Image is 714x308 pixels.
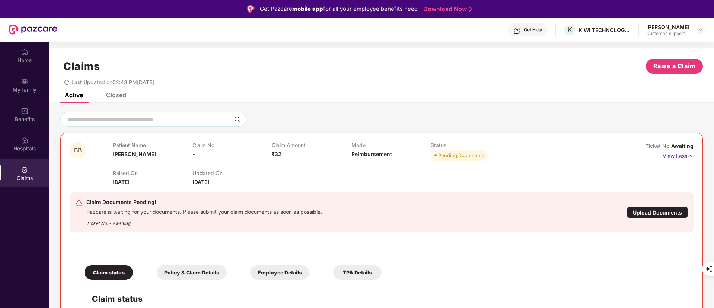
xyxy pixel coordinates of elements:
[63,60,100,73] h1: Claims
[333,265,382,280] div: TPA Details
[9,25,57,35] img: New Pazcare Logo
[292,5,323,12] strong: mobile app
[567,25,572,34] span: K
[698,27,704,33] img: svg+xml;base64,PHN2ZyBpZD0iRHJvcGRvd24tMzJ4MzIiIHhtbG5zPSJodHRwOi8vd3d3LnczLm9yZy8yMDAwL3N2ZyIgd2...
[671,143,694,149] span: Awaiting
[21,48,28,56] img: svg+xml;base64,PHN2ZyBpZD0iSG9tZSIgeG1sbnM9Imh0dHA6Ly93d3cudzMub3JnLzIwMDAvc3ZnIiB3aWR0aD0iMjAiIG...
[192,151,195,157] span: -
[21,137,28,144] img: svg+xml;base64,PHN2ZyBpZD0iSG9zcGl0YWxzIiB4bWxucz0iaHR0cDovL3d3dy53My5vcmcvMjAwMC9zdmciIHdpZHRoPS...
[234,116,240,122] img: svg+xml;base64,PHN2ZyBpZD0iU2VhcmNoLTMyeDMyIiB4bWxucz0iaHR0cDovL3d3dy53My5vcmcvMjAwMC9zdmciIHdpZH...
[351,142,431,148] p: Mode
[351,151,392,157] span: Reimbursement
[469,5,472,13] img: Stroke
[272,142,351,148] p: Claim Amount
[85,265,133,280] div: Claim status
[75,199,83,206] img: svg+xml;base64,PHN2ZyB4bWxucz0iaHR0cDovL3d3dy53My5vcmcvMjAwMC9zdmciIHdpZHRoPSIyNCIgaGVpZ2h0PSIyNC...
[431,142,510,148] p: Status
[646,143,671,149] span: Ticket No
[113,151,156,157] span: [PERSON_NAME]
[646,23,689,31] div: [PERSON_NAME]
[21,78,28,85] img: svg+xml;base64,PHN2ZyB3aWR0aD0iMjAiIGhlaWdodD0iMjAiIHZpZXdCb3g9IjAgMCAyMCAyMCIgZmlsbD0ibm9uZSIgeG...
[65,91,83,99] div: Active
[86,207,322,215] div: Pazcare is waiting for your documents. Please submit your claim documents as soon as possible.
[260,4,418,13] div: Get Pazcare for all your employee benefits need
[272,151,281,157] span: ₹32
[113,170,192,176] p: Raised On
[71,79,154,85] span: Last Updated on 02:43 PM[DATE]
[64,79,69,85] span: redo
[687,152,694,160] img: svg+xml;base64,PHN2ZyB4bWxucz0iaHR0cDovL3d3dy53My5vcmcvMjAwMC9zdmciIHdpZHRoPSIxNyIgaGVpZ2h0PSIxNy...
[653,61,696,71] span: Raise a Claim
[92,293,686,305] h2: Claim status
[192,170,272,176] p: Updated On
[578,26,631,34] div: KIWI TECHNOLOGIES INDIA PRIVATE LIMITED
[74,147,82,153] span: BB
[646,31,689,36] div: Customer_support
[86,215,322,227] div: Ticket No. - Awaiting
[157,265,227,280] div: Policy & Claim Details
[627,207,688,218] div: Upload Documents
[250,265,309,280] div: Employee Details
[247,5,255,13] img: Logo
[513,27,521,34] img: svg+xml;base64,PHN2ZyBpZD0iSGVscC0zMngzMiIgeG1sbnM9Imh0dHA6Ly93d3cudzMub3JnLzIwMDAvc3ZnIiB3aWR0aD...
[438,152,484,159] div: Pending Documents
[663,150,694,160] p: View Less
[192,179,209,185] span: [DATE]
[192,142,272,148] p: Claim No
[106,91,126,99] div: Closed
[21,166,28,174] img: svg+xml;base64,PHN2ZyBpZD0iQ2xhaW0iIHhtbG5zPSJodHRwOi8vd3d3LnczLm9yZy8yMDAwL3N2ZyIgd2lkdGg9IjIwIi...
[524,27,542,33] div: Get Help
[646,59,703,74] button: Raise a Claim
[113,179,130,185] span: [DATE]
[86,198,322,207] div: Claim Documents Pending!
[423,5,470,13] a: Download Now
[113,142,192,148] p: Patient Name
[21,107,28,115] img: svg+xml;base64,PHN2ZyBpZD0iQmVuZWZpdHMiIHhtbG5zPSJodHRwOi8vd3d3LnczLm9yZy8yMDAwL3N2ZyIgd2lkdGg9Ij...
